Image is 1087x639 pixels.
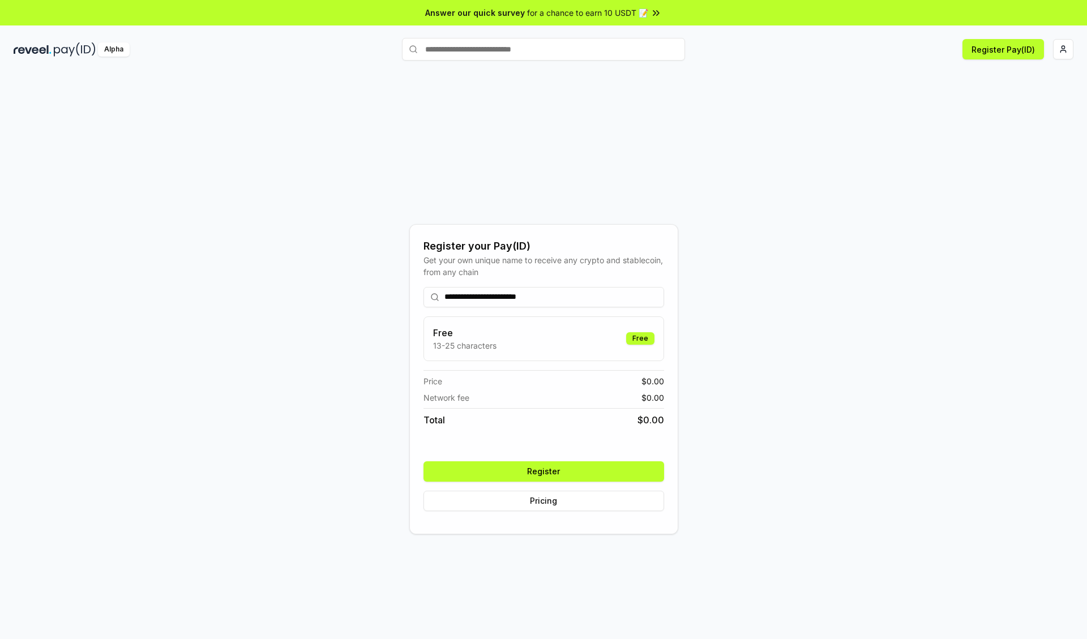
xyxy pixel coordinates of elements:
[962,39,1044,59] button: Register Pay(ID)
[423,375,442,387] span: Price
[637,413,664,427] span: $ 0.00
[54,42,96,57] img: pay_id
[641,392,664,404] span: $ 0.00
[423,254,664,278] div: Get your own unique name to receive any crypto and stablecoin, from any chain
[626,332,654,345] div: Free
[98,42,130,57] div: Alpha
[423,461,664,482] button: Register
[433,326,497,340] h3: Free
[423,392,469,404] span: Network fee
[14,42,52,57] img: reveel_dark
[423,238,664,254] div: Register your Pay(ID)
[527,7,648,19] span: for a chance to earn 10 USDT 📝
[641,375,664,387] span: $ 0.00
[425,7,525,19] span: Answer our quick survey
[423,491,664,511] button: Pricing
[423,413,445,427] span: Total
[433,340,497,351] p: 13-25 characters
